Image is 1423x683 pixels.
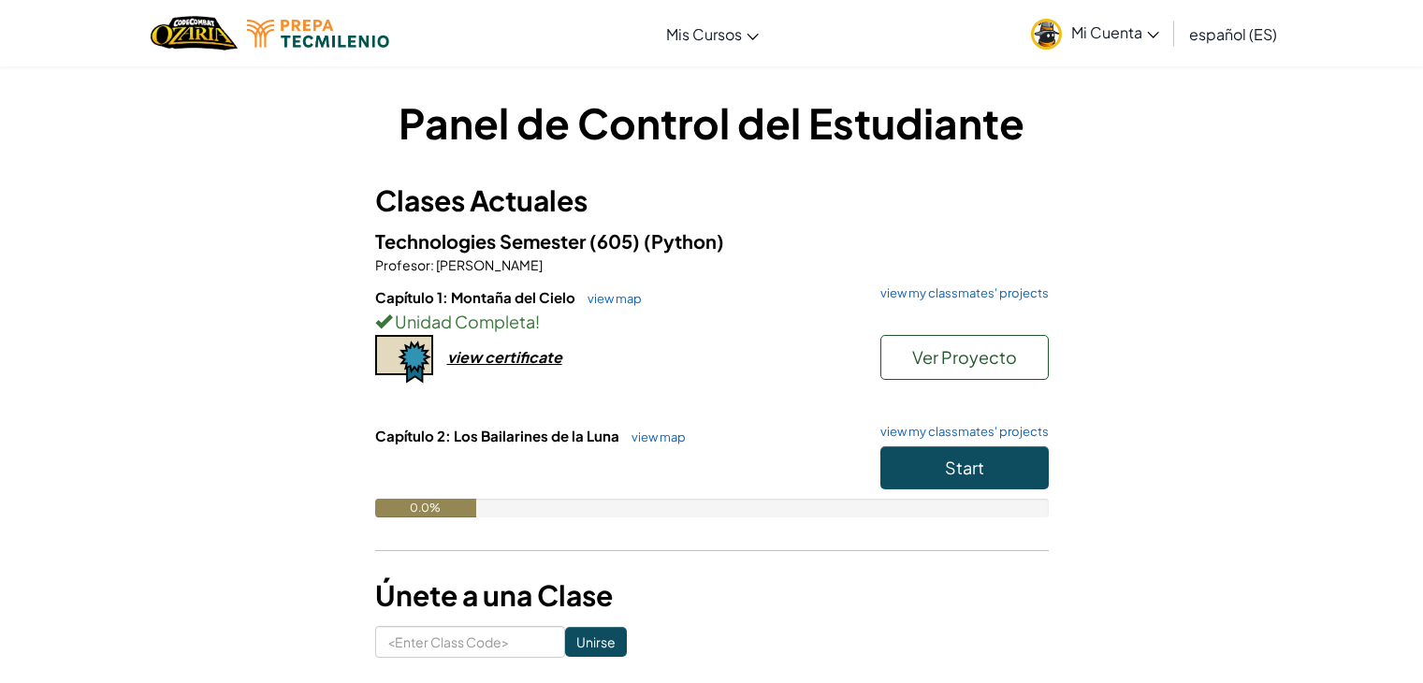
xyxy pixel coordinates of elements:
a: Mis Cursos [657,8,768,59]
a: español (ES) [1180,8,1286,59]
img: Tecmilenio logo [247,20,389,48]
a: view map [578,291,642,306]
a: Ozaria by CodeCombat logo [151,14,238,52]
h3: Clases Actuales [375,180,1049,222]
button: Ver Proyecto [880,335,1049,380]
input: <Enter Class Code> [375,626,565,658]
span: español (ES) [1189,24,1277,44]
span: ! [535,311,540,332]
img: certificate-icon.png [375,335,433,384]
input: Unirse [565,627,627,657]
span: Profesor [375,256,430,273]
span: Capítulo 2: Los Bailarines de la Luna [375,427,622,444]
button: Start [880,446,1049,489]
span: [PERSON_NAME] [434,256,543,273]
a: view map [622,429,686,444]
img: avatar [1031,19,1062,50]
img: Home [151,14,238,52]
span: (Python) [644,229,724,253]
span: Unidad Completa [392,311,535,332]
a: view my classmates' projects [871,426,1049,438]
a: view my classmates' projects [871,287,1049,299]
div: 0.0% [375,499,476,517]
span: : [430,256,434,273]
div: view certificate [447,347,562,367]
h3: Únete a una Clase [375,574,1049,617]
span: Mi Cuenta [1071,22,1159,42]
h1: Panel de Control del Estudiante [375,94,1049,152]
span: Capítulo 1: Montaña del Cielo [375,288,578,306]
a: Mi Cuenta [1022,4,1169,63]
a: view certificate [375,347,562,367]
span: Ver Proyecto [912,346,1017,368]
span: Technologies Semester (605) [375,229,644,253]
span: Mis Cursos [666,24,742,44]
span: Start [945,457,984,478]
